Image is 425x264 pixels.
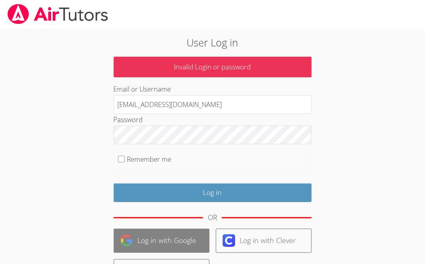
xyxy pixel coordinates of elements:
[114,229,210,253] a: Log in with Google
[114,57,312,78] p: Invalid Login or password
[216,229,312,253] a: Log in with Clever
[114,84,171,94] label: Email or Username
[114,115,143,124] label: Password
[120,234,133,247] img: google-logo-50288ca7cdecda66e5e0955fdab243c47b7ad437acaf1139b6f446037453330a.svg
[7,4,109,24] img: airtutors_banner-c4298cdbf04f3fff15de1276eac7730deb9818008684d7c2e4769d2f7ddbe033.png
[59,35,366,50] h2: User Log in
[223,234,235,247] img: clever-logo-6eab21bc6e7a338710f1a6ff85c0baf02591cd810cc4098c63d3a4b26e2feb20.svg
[127,155,171,164] label: Remember me
[208,212,217,224] div: OR
[114,184,312,202] input: Log in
